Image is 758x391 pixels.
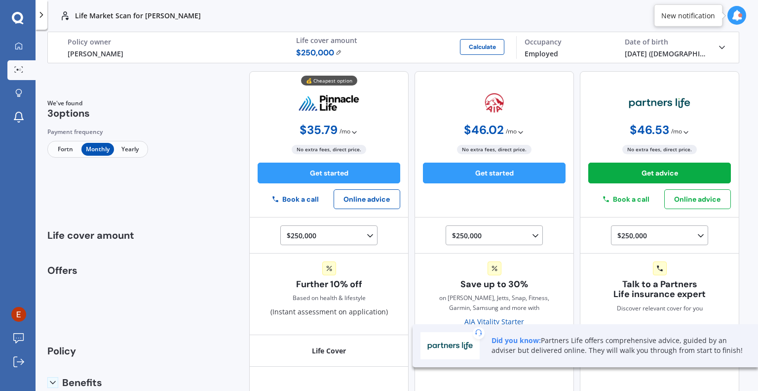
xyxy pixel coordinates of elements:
div: AIA Vitality Starter [464,317,524,327]
span: No extra fees, direct price. [457,145,531,154]
span: $ 250,000 [296,47,342,59]
div: Life cover amount [296,36,509,45]
div: Policy owner [68,38,280,46]
span: Discover relevant cover for you [617,304,703,313]
div: Policy [47,335,155,367]
img: AATXAJyIKm1sXz4kPOGNdyDa0aVPYcjJl0NySCQkC757=s96-c [11,307,26,322]
div: Life cover amount [47,217,155,254]
button: Book a call [588,191,664,207]
img: life.f720d6a2d7cdcd3ad642.svg [59,10,71,22]
span: Monthly [81,143,114,156]
span: Fortn [49,143,81,156]
span: / mo [506,127,517,136]
div: Life Cover [249,335,409,367]
div: $250,000 [452,230,540,242]
img: aia.webp [485,93,504,114]
span: on [PERSON_NAME], Jetts, Snap, Fitness, Garmin, Samsung and more with [423,293,566,313]
div: Employed [525,48,609,59]
button: Get advice [588,163,731,183]
div: $250,000 [287,230,375,242]
span: 3 options [47,107,90,120]
div: New notification [661,10,715,20]
div: 💰 Cheapest option [301,76,357,86]
div: $250,000 [617,230,706,242]
span: $ 46.53 [630,123,669,137]
button: Get started [258,163,400,183]
button: Book a call [258,191,334,207]
div: Partners Life offers comprehensive advice, guided by an adviser but delivered online. They will w... [492,336,750,355]
img: partners-life.webp [629,97,690,109]
div: Offers [47,265,155,336]
span: $ 46.02 [464,123,504,137]
div: Payment frequency [47,127,148,137]
div: Occupancy [525,38,609,46]
button: Get started [423,163,566,183]
span: No extra fees, direct price. [622,145,697,154]
div: Based on health & lifestyle [293,293,366,303]
span: We've found [47,99,90,108]
div: [PERSON_NAME] [68,48,280,59]
span: Further 10% off [296,279,362,290]
b: Did you know: [492,336,541,345]
img: Edit [336,49,342,55]
span: Yearly [114,143,146,156]
button: Online advice [664,189,731,209]
button: Online advice [334,189,400,209]
img: Partners Life [424,336,476,355]
div: (Instant assessment on application) [270,261,388,317]
span: $ 35.79 [300,123,338,137]
div: [DATE] ([DEMOGRAPHIC_DATA].) [625,48,709,59]
span: / mo [671,127,682,136]
span: Talk to a Partners Life insurance expert [588,279,731,300]
span: No extra fees, direct price. [292,145,366,154]
button: Calculate [460,39,504,55]
div: Date of birth [625,38,709,46]
span: Save up to 30% [460,279,528,290]
span: / mo [340,127,350,136]
img: pinnacle.webp [298,94,360,112]
p: Life Market Scan for [PERSON_NAME] [75,11,201,21]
